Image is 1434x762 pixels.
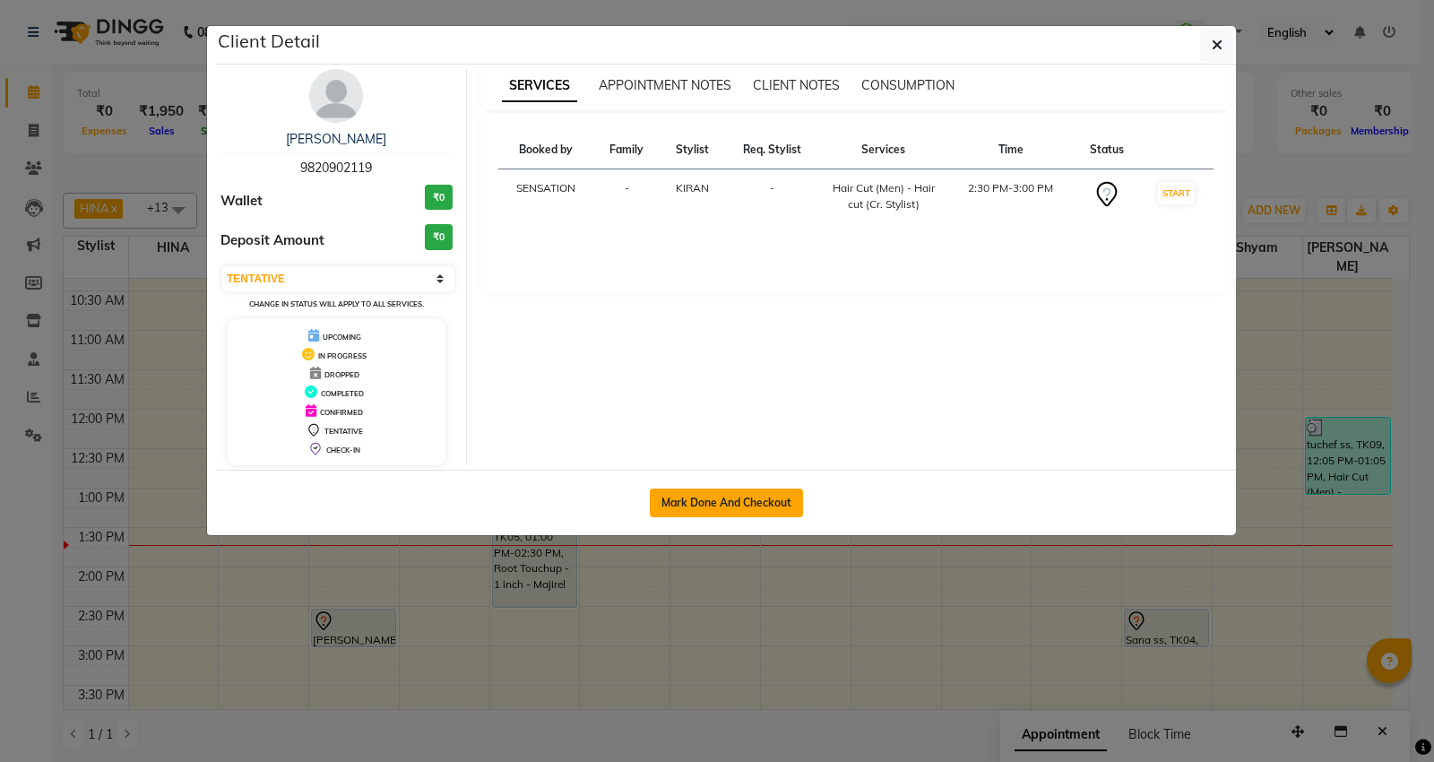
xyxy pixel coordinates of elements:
[300,160,372,176] span: 9820902119
[830,180,937,212] div: Hair Cut (Men) - Hair cut (Cr. Stylist)
[593,131,660,169] th: Family
[650,489,803,517] button: Mark Done And Checkout
[947,169,1074,224] td: 2:30 PM-3:00 PM
[753,77,840,93] span: CLIENT NOTES
[318,351,367,360] span: IN PROGRESS
[309,69,363,123] img: avatar
[321,389,364,398] span: COMPLETED
[286,131,386,147] a: [PERSON_NAME]
[676,181,709,195] span: KIRAN
[861,77,955,93] span: CONSUMPTION
[502,70,577,102] span: SERVICES
[819,131,947,169] th: Services
[324,370,359,379] span: DROPPED
[1158,182,1195,204] button: START
[498,131,594,169] th: Booked by
[320,408,363,417] span: CONFIRMED
[660,131,724,169] th: Stylist
[593,169,660,224] td: -
[425,185,453,211] h3: ₹0
[326,446,360,455] span: CHECK-IN
[249,299,424,308] small: Change in status will apply to all services.
[947,131,1074,169] th: Time
[425,224,453,250] h3: ₹0
[498,169,594,224] td: SENSATION
[220,230,324,251] span: Deposit Amount
[324,427,363,436] span: TENTATIVE
[218,28,320,55] h5: Client Detail
[220,191,263,212] span: Wallet
[1074,131,1140,169] th: Status
[725,169,820,224] td: -
[323,333,361,342] span: UPCOMING
[599,77,731,93] span: APPOINTMENT NOTES
[725,131,820,169] th: Req. Stylist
